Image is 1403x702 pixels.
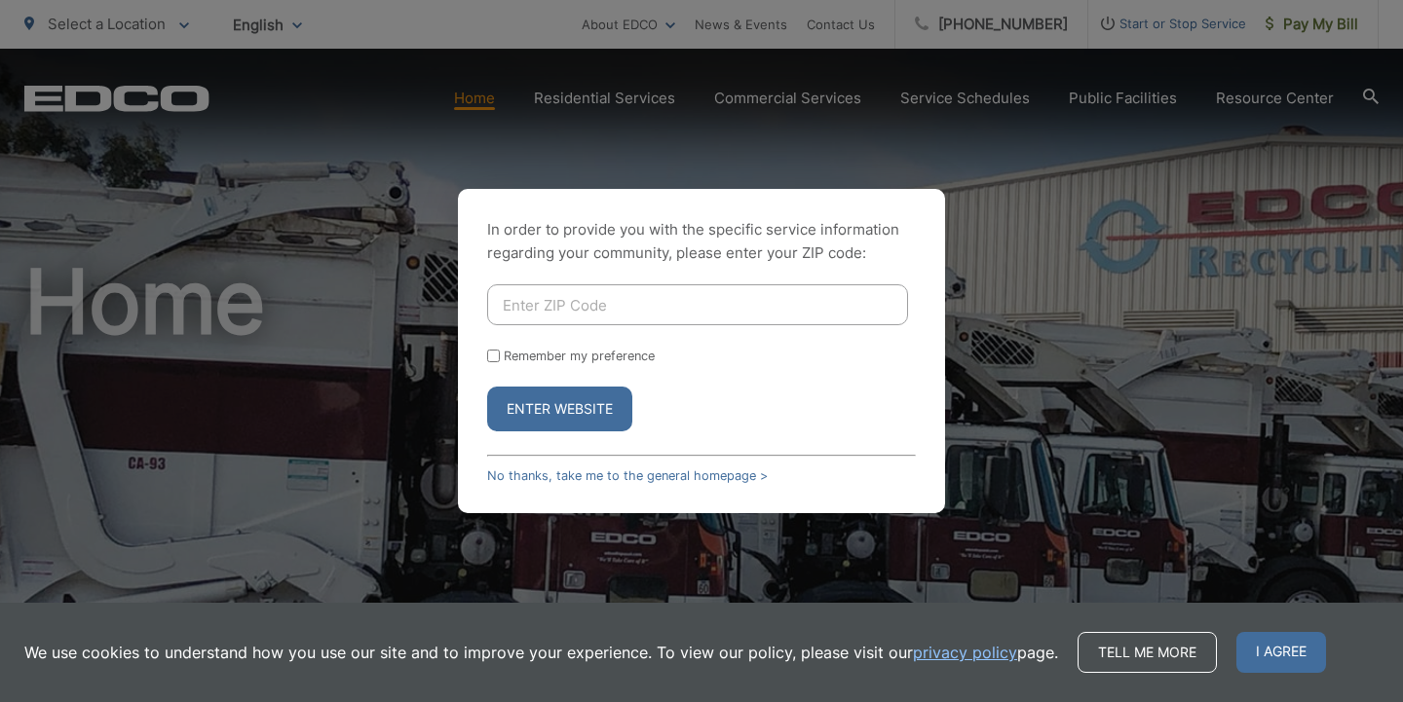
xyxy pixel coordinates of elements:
[487,468,768,483] a: No thanks, take me to the general homepage >
[1078,632,1217,673] a: Tell me more
[504,349,655,363] label: Remember my preference
[913,641,1017,664] a: privacy policy
[487,387,632,431] button: Enter Website
[487,218,916,265] p: In order to provide you with the specific service information regarding your community, please en...
[24,641,1058,664] p: We use cookies to understand how you use our site and to improve your experience. To view our pol...
[487,284,908,325] input: Enter ZIP Code
[1236,632,1326,673] span: I agree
